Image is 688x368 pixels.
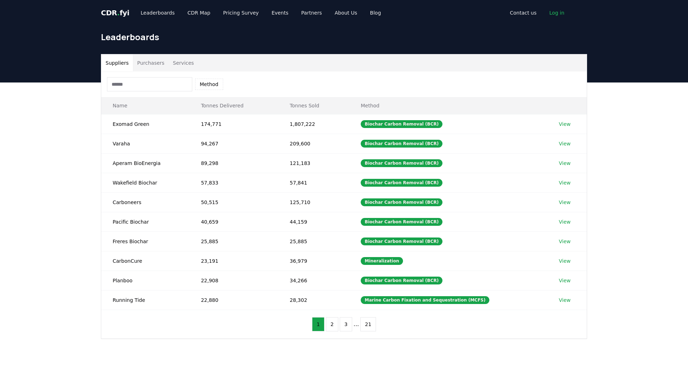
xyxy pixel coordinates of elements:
[559,179,571,186] a: View
[559,199,571,206] a: View
[101,153,189,173] td: Aperam BioEnergia
[182,6,216,19] a: CDR Map
[189,290,278,310] td: 22,880
[101,54,133,71] button: Suppliers
[101,231,189,251] td: Freres Biochar
[355,98,385,113] button: Method
[278,251,349,271] td: 36,979
[189,114,278,134] td: 174,771
[101,134,189,153] td: Varaha
[217,6,264,19] a: Pricing Survey
[189,251,278,271] td: 23,191
[195,79,223,90] button: Method
[101,173,189,192] td: Wakefield Biochar
[101,271,189,290] td: Planboo
[189,134,278,153] td: 94,267
[101,114,189,134] td: Exomad Green
[189,192,278,212] td: 50,515
[101,290,189,310] td: Running Tide
[189,173,278,192] td: 57,833
[361,179,442,187] div: Biochar Carbon Removal (BCR)
[101,31,587,43] h1: Leaderboards
[361,120,442,128] div: Biochar Carbon Removal (BCR)
[101,251,189,271] td: CarbonCure
[326,317,338,331] button: 2
[278,114,349,134] td: 1,807,222
[361,218,442,226] div: Biochar Carbon Removal (BCR)
[504,6,570,19] nav: Main
[361,198,442,206] div: Biochar Carbon Removal (BCR)
[296,6,328,19] a: Partners
[312,317,324,331] button: 1
[278,231,349,251] td: 25,885
[284,98,325,113] button: Tonnes Sold
[544,6,570,19] a: Log in
[559,297,571,304] a: View
[364,6,387,19] a: Blog
[266,6,294,19] a: Events
[361,277,442,284] div: Biochar Carbon Removal (BCR)
[559,238,571,245] a: View
[361,140,442,148] div: Biochar Carbon Removal (BCR)
[107,98,133,113] button: Name
[340,317,352,331] button: 3
[361,238,442,245] div: Biochar Carbon Removal (BCR)
[117,9,120,17] span: .
[189,271,278,290] td: 22,908
[559,218,571,225] a: View
[133,54,169,71] button: Purchasers
[361,159,442,167] div: Biochar Carbon Removal (BCR)
[354,320,359,329] li: ...
[278,192,349,212] td: 125,710
[195,98,249,113] button: Tonnes Delivered
[135,6,387,19] nav: Main
[278,271,349,290] td: 34,266
[101,9,129,17] span: CDR fyi
[360,317,376,331] button: 21
[135,6,181,19] a: Leaderboards
[189,212,278,231] td: 40,659
[278,134,349,153] td: 209,600
[101,192,189,212] td: Carboneers
[377,317,383,331] button: next page
[559,160,571,167] a: View
[549,9,564,16] span: Log in
[361,296,489,304] div: Marine Carbon Fixation and Sequestration (MCFS)
[278,212,349,231] td: 44,159
[101,212,189,231] td: Pacific Biochar
[101,8,129,18] a: CDR.fyi
[169,54,198,71] button: Services
[189,231,278,251] td: 25,885
[559,277,571,284] a: View
[504,6,542,19] a: Contact us
[278,173,349,192] td: 57,841
[559,121,571,128] a: View
[559,140,571,147] a: View
[189,153,278,173] td: 89,298
[329,6,363,19] a: About Us
[559,257,571,265] a: View
[278,153,349,173] td: 121,183
[278,290,349,310] td: 28,302
[361,257,403,265] div: Mineralization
